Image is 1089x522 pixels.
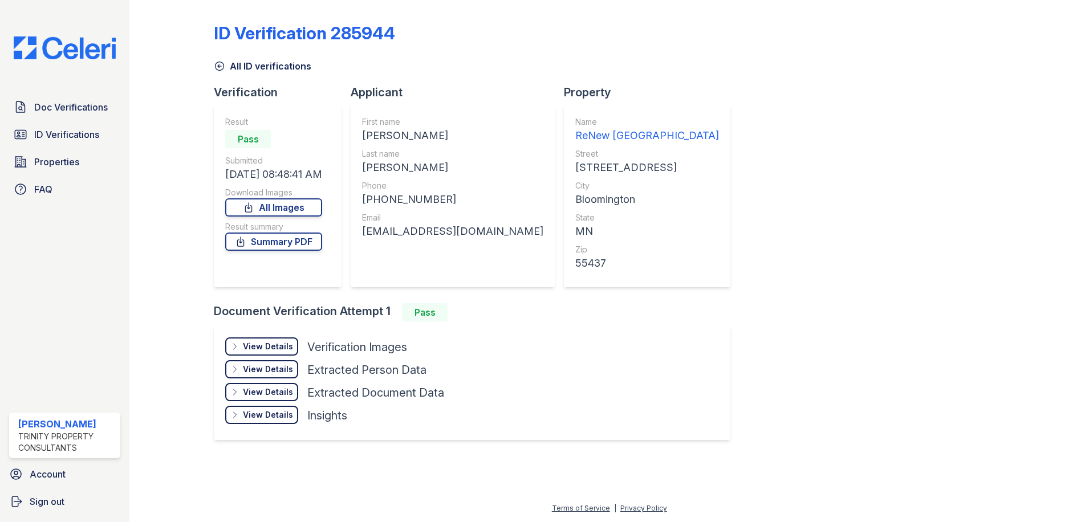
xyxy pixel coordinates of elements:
[307,339,407,355] div: Verification Images
[575,191,719,207] div: Bloomington
[402,303,448,321] div: Pass
[243,364,293,375] div: View Details
[575,223,719,239] div: MN
[362,128,543,144] div: [PERSON_NAME]
[214,59,311,73] a: All ID verifications
[614,504,616,512] div: |
[18,431,116,454] div: Trinity Property Consultants
[225,166,322,182] div: [DATE] 08:48:41 AM
[9,123,120,146] a: ID Verifications
[34,128,99,141] span: ID Verifications
[5,490,125,513] a: Sign out
[307,385,444,401] div: Extracted Document Data
[362,212,543,223] div: Email
[575,148,719,160] div: Street
[5,36,125,59] img: CE_Logo_Blue-a8612792a0a2168367f1c8372b55b34899dd931a85d93a1a3d3e32e68fde9ad4.png
[225,221,322,233] div: Result summary
[9,96,120,119] a: Doc Verifications
[34,182,52,196] span: FAQ
[575,116,719,128] div: Name
[214,303,739,321] div: Document Verification Attempt 1
[1041,476,1078,511] iframe: chat widget
[243,409,293,421] div: View Details
[225,187,322,198] div: Download Images
[552,504,610,512] a: Terms of Service
[575,255,719,271] div: 55437
[9,178,120,201] a: FAQ
[362,191,543,207] div: [PHONE_NUMBER]
[564,84,739,100] div: Property
[362,116,543,128] div: First name
[225,130,271,148] div: Pass
[575,212,719,223] div: State
[214,84,351,100] div: Verification
[18,417,116,431] div: [PERSON_NAME]
[575,116,719,144] a: Name ReNew [GEOGRAPHIC_DATA]
[243,386,293,398] div: View Details
[225,198,322,217] a: All Images
[5,463,125,486] a: Account
[351,84,564,100] div: Applicant
[575,128,719,144] div: ReNew [GEOGRAPHIC_DATA]
[575,244,719,255] div: Zip
[34,155,79,169] span: Properties
[225,116,322,128] div: Result
[9,150,120,173] a: Properties
[225,233,322,251] a: Summary PDF
[575,160,719,176] div: [STREET_ADDRESS]
[243,341,293,352] div: View Details
[362,223,543,239] div: [EMAIL_ADDRESS][DOMAIN_NAME]
[307,407,347,423] div: Insights
[225,155,322,166] div: Submitted
[214,23,395,43] div: ID Verification 285944
[575,180,719,191] div: City
[620,504,667,512] a: Privacy Policy
[362,160,543,176] div: [PERSON_NAME]
[362,180,543,191] div: Phone
[307,362,426,378] div: Extracted Person Data
[34,100,108,114] span: Doc Verifications
[30,495,64,508] span: Sign out
[362,148,543,160] div: Last name
[30,467,66,481] span: Account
